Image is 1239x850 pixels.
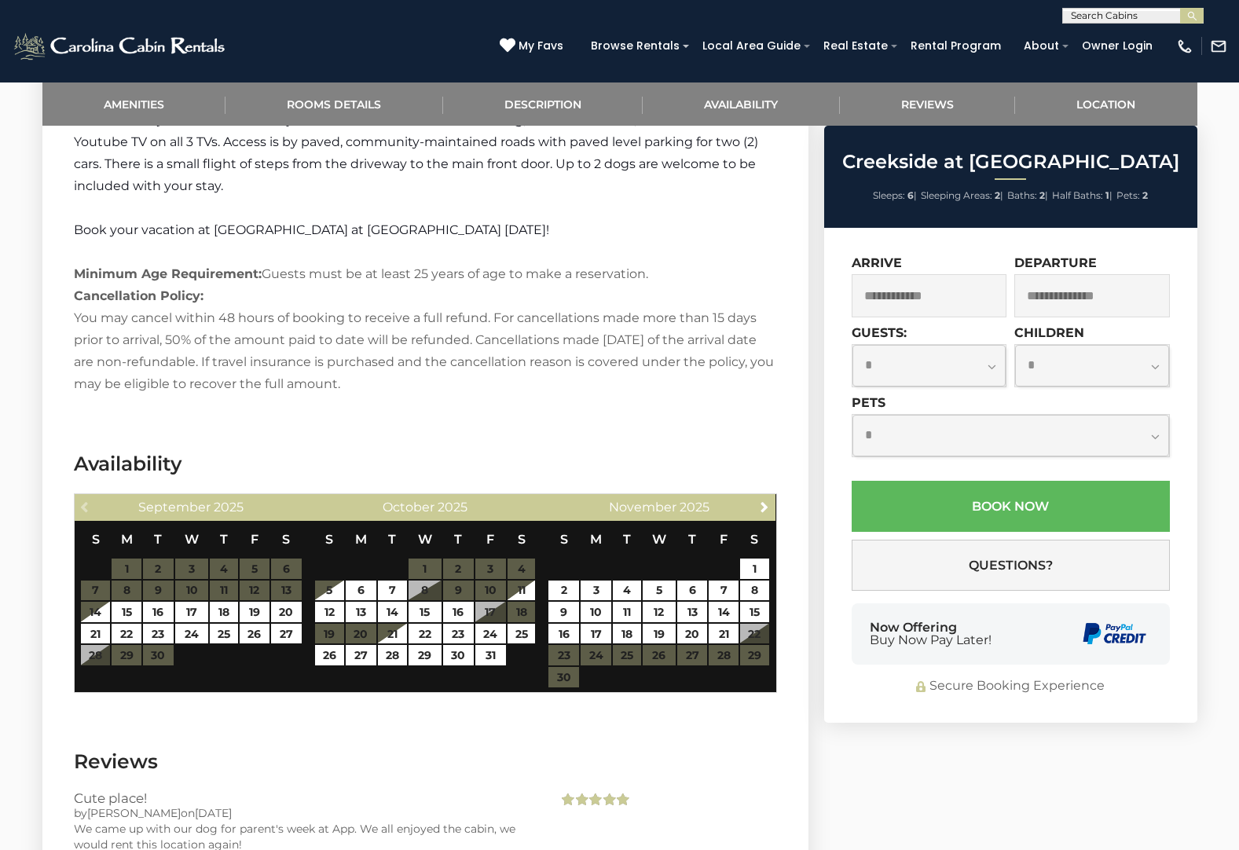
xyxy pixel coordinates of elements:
label: Pets [852,395,885,410]
a: Amenities [42,82,226,126]
a: 28 [378,645,407,665]
a: 15 [740,602,769,622]
strong: 2 [995,189,1000,201]
button: Book Now [852,481,1170,532]
span: Wednesday [418,532,432,547]
a: 25 [210,624,238,644]
span: 2025 [438,500,467,515]
a: 20 [677,624,708,644]
a: Reviews [840,82,1016,126]
a: 16 [548,624,579,644]
a: 10 [581,602,611,622]
span: Sunday [92,532,100,547]
a: 15 [112,602,141,622]
a: 14 [81,602,110,622]
a: 25 [508,624,536,644]
a: 12 [315,602,344,622]
h3: Availability [74,450,777,478]
a: 1 [740,559,769,579]
li: | [921,185,1003,206]
a: 17 [175,602,208,622]
span: Sleeping Areas: [921,189,992,201]
span: Saturday [750,532,758,547]
li: | [1007,185,1048,206]
a: 31 [475,645,506,665]
a: About [1016,34,1067,58]
span: September [138,500,211,515]
span: [PERSON_NAME] [87,806,181,820]
span: Tuesday [388,532,396,547]
a: 26 [240,624,269,644]
a: 13 [677,602,708,622]
label: Departure [1014,255,1097,270]
a: 20 [271,602,302,622]
a: Rental Program [903,34,1009,58]
a: 15 [409,602,442,622]
strong: Cancellation Policy: [74,288,203,303]
a: 21 [709,624,738,644]
a: 13 [346,602,376,622]
li: | [873,185,917,206]
h2: Creekside at [GEOGRAPHIC_DATA] [828,152,1193,172]
a: Local Area Guide [695,34,808,58]
span: Book your vacation at [GEOGRAPHIC_DATA] at [GEOGRAPHIC_DATA] [DATE]! [74,222,549,237]
span: 2025 [680,500,709,515]
a: Browse Rentals [583,34,687,58]
a: 5 [643,581,676,601]
span: [DATE] [195,806,232,820]
span: Buy Now Pay Later! [870,634,992,647]
span: Saturday [518,532,526,547]
h3: Reviews [74,748,777,775]
a: 6 [677,581,708,601]
a: 22 [409,624,442,644]
strong: 2 [1039,189,1045,201]
label: Guests: [852,325,907,340]
a: 16 [443,602,474,622]
a: 4 [613,581,641,601]
a: 14 [709,602,738,622]
a: 7 [378,581,407,601]
span: My Favs [519,38,563,54]
a: 14 [378,602,407,622]
a: 18 [613,624,641,644]
span: Sunday [560,532,568,547]
span: Friday [720,532,728,547]
a: Rooms Details [225,82,443,126]
strong: 6 [907,189,914,201]
h3: Cute place! [74,791,535,805]
div: Now Offering [870,621,992,647]
span: 2025 [214,500,244,515]
span: Tuesday [623,532,631,547]
strong: 2 [1142,189,1148,201]
span: Monday [355,532,367,547]
a: 23 [143,624,174,644]
span: November [609,500,676,515]
a: Owner Login [1074,34,1160,58]
a: 11 [508,581,536,601]
a: 29 [409,645,442,665]
span: Monday [121,532,133,547]
button: Questions? [852,540,1170,591]
a: My Favs [500,38,567,55]
div: by on [74,805,535,821]
span: Pets: [1116,189,1140,201]
span: Thursday [220,532,228,547]
span: Next [758,500,771,513]
a: 18 [210,602,238,622]
span: Sunday [325,532,333,547]
span: Monday [590,532,602,547]
strong: Minimum Age Requirement: [74,266,262,281]
a: 8 [740,581,769,601]
strong: 1 [1105,189,1109,201]
span: Sleeps: [873,189,905,201]
a: 23 [443,624,474,644]
span: Friday [486,532,494,547]
a: 19 [240,602,269,622]
span: Saturday [282,532,290,547]
a: 21 [378,624,407,644]
li: | [1052,185,1113,206]
a: 11 [613,602,641,622]
p: Guests must be at least 25 years of age to make a reservation. You may cancel within 48 hours of ... [74,263,777,395]
a: Next [754,496,774,516]
a: 27 [271,624,302,644]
